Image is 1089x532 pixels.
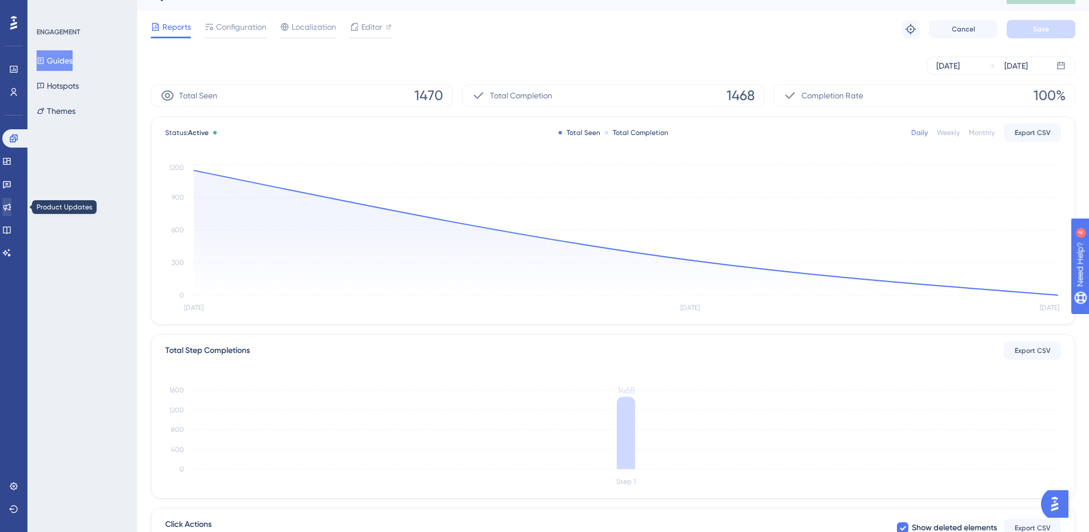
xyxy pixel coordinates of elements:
[37,27,80,37] div: ENGAGEMENT
[79,6,83,15] div: 4
[169,386,184,394] tspan: 1600
[617,385,635,396] tspan: 1468
[171,226,184,234] tspan: 600
[1007,20,1075,38] button: Save
[1033,25,1049,34] span: Save
[165,344,250,358] div: Total Step Completions
[1034,86,1066,105] span: 100%
[27,3,71,17] span: Need Help?
[179,291,184,299] tspan: 0
[937,128,960,137] div: Weekly
[165,128,209,137] span: Status:
[1041,487,1075,521] iframe: UserGuiding AI Assistant Launcher
[171,259,184,267] tspan: 300
[1004,124,1061,142] button: Export CSV
[188,129,209,137] span: Active
[1015,346,1051,355] span: Export CSV
[605,128,668,137] div: Total Completion
[559,128,600,137] div: Total Seen
[179,89,217,102] span: Total Seen
[616,478,636,486] tspan: Step 1
[171,426,184,434] tspan: 800
[801,89,863,102] span: Completion Rate
[929,20,998,38] button: Cancel
[969,128,995,137] div: Monthly
[171,446,184,454] tspan: 400
[216,20,266,34] span: Configuration
[179,465,184,473] tspan: 0
[1004,342,1061,360] button: Export CSV
[361,20,382,34] span: Editor
[37,101,75,121] button: Themes
[1004,59,1028,73] div: [DATE]
[414,86,443,105] span: 1470
[490,89,552,102] span: Total Completion
[37,76,79,96] button: Hotspots
[680,304,700,312] tspan: [DATE]
[171,193,184,201] tspan: 900
[936,59,960,73] div: [DATE]
[169,164,184,172] tspan: 1200
[162,20,191,34] span: Reports
[1015,128,1051,137] span: Export CSV
[911,128,928,137] div: Daily
[169,406,184,414] tspan: 1200
[292,20,336,34] span: Localization
[37,50,73,71] button: Guides
[1040,304,1059,312] tspan: [DATE]
[727,86,755,105] span: 1468
[952,25,975,34] span: Cancel
[184,304,204,312] tspan: [DATE]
